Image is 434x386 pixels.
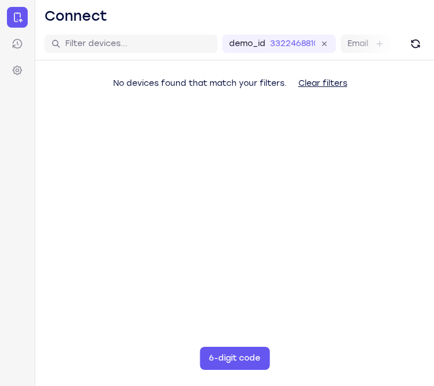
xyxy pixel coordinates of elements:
[229,38,265,50] label: demo_id
[200,347,270,370] button: 6-digit code
[347,38,368,50] label: Email
[7,7,28,28] a: Connect
[7,33,28,54] a: Sessions
[406,35,425,53] button: Refresh
[113,78,287,88] span: No devices found that match your filters.
[7,60,28,81] a: Settings
[289,72,357,95] button: Clear filters
[65,38,211,50] input: Filter devices...
[44,7,107,25] h1: Connect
